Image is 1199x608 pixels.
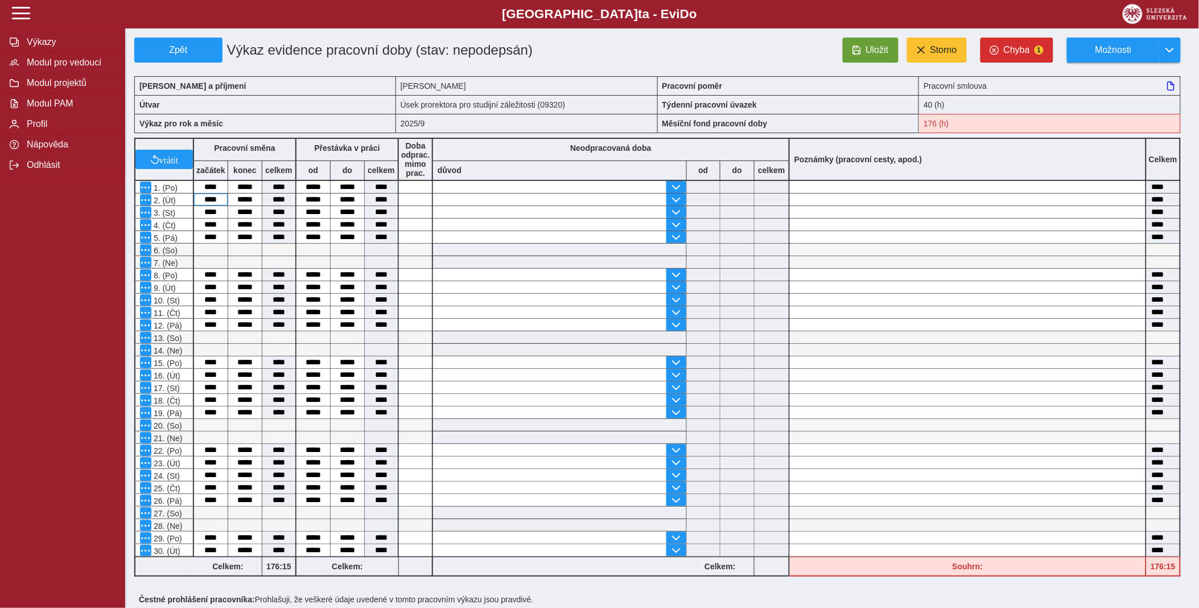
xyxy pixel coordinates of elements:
[23,98,116,109] span: Modul PAM
[953,562,983,571] b: Souhrn:
[139,81,246,91] b: [PERSON_NAME] a příjmení
[296,166,330,175] b: od
[140,269,151,281] button: Menu
[151,434,183,443] span: 21. (Ne)
[140,307,151,318] button: Menu
[1004,45,1030,55] span: Chyba
[262,562,295,571] b: 176:15
[930,45,957,55] span: Storno
[140,507,151,519] button: Menu
[438,166,462,175] b: důvod
[140,470,151,481] button: Menu
[1035,46,1044,55] span: 1
[139,595,255,604] b: Čestné prohlášení pracovníka:
[140,532,151,544] button: Menu
[1067,38,1159,63] button: Možnosti
[228,166,262,175] b: konec
[23,119,116,129] span: Profil
[159,155,179,164] span: vrátit
[396,76,658,95] div: [PERSON_NAME]
[151,459,180,468] span: 23. (Út)
[194,166,228,175] b: začátek
[140,482,151,494] button: Menu
[1147,562,1180,571] b: 176:15
[151,246,178,255] span: 6. (So)
[151,221,176,230] span: 4. (Čt)
[194,562,262,571] b: Celkem:
[662,81,723,91] b: Pracovní poměr
[140,319,151,331] button: Menu
[151,534,182,543] span: 29. (Po)
[755,166,789,175] b: celkem
[140,457,151,469] button: Menu
[151,346,183,355] span: 14. (Ne)
[720,166,754,175] b: do
[262,166,295,175] b: celkem
[139,100,160,109] b: Útvar
[140,244,151,256] button: Menu
[151,183,178,192] span: 1. (Po)
[151,421,182,430] span: 20. (So)
[23,57,116,68] span: Modul pro vedoucí
[140,495,151,506] button: Menu
[638,7,642,21] span: t
[140,294,151,306] button: Menu
[140,382,151,393] button: Menu
[790,155,927,164] b: Poznámky (pracovní cesty, apod.)
[134,38,223,63] button: Zpět
[140,369,151,381] button: Menu
[151,496,182,506] span: 26. (Pá)
[140,432,151,443] button: Menu
[151,484,180,493] span: 25. (Čt)
[662,100,757,109] b: Týdenní pracovní úvazek
[151,359,182,368] span: 15. (Po)
[135,150,193,169] button: vrátit
[151,321,182,330] span: 12. (Pá)
[23,37,116,47] span: Výkazy
[689,7,697,21] span: o
[662,119,768,128] b: Měsíční fond pracovní doby
[1149,155,1177,164] b: Celkem
[140,344,151,356] button: Menu
[140,420,151,431] button: Menu
[151,371,180,380] span: 16. (Út)
[1123,4,1187,24] img: logo_web_su.png
[151,296,180,305] span: 10. (St)
[151,547,180,556] span: 30. (Út)
[151,509,182,518] span: 27. (So)
[140,445,151,456] button: Menu
[686,562,754,571] b: Celkem:
[151,409,182,418] span: 19. (Pá)
[680,7,689,21] span: D
[151,258,178,268] span: 7. (Ne)
[919,114,1181,133] div: Fond pracovní doby (176 h) a součet hodin (176:15 h) se neshodují!
[34,7,1165,22] b: [GEOGRAPHIC_DATA] a - Evi
[151,309,180,318] span: 11. (Čt)
[151,334,182,343] span: 13. (So)
[151,284,176,293] span: 9. (Út)
[687,166,720,175] b: od
[1147,557,1181,577] div: Fond pracovní doby (176 h) a součet hodin (176:15 h) se neshodují!
[401,141,430,178] b: Doba odprac. mimo prac.
[570,143,651,153] b: Neodpracovaná doba
[843,38,899,63] button: Uložit
[140,520,151,531] button: Menu
[396,114,658,133] div: 2025/9
[907,38,967,63] button: Storno
[1077,45,1150,55] span: Možnosti
[140,357,151,368] button: Menu
[214,143,275,153] b: Pracovní směna
[151,396,180,405] span: 18. (Čt)
[365,166,398,175] b: celkem
[980,38,1053,63] button: Chyba1
[866,45,889,55] span: Uložit
[140,207,151,218] button: Menu
[151,271,178,280] span: 8. (Po)
[140,395,151,406] button: Menu
[396,95,658,114] div: Úsek prorektora pro studijní záležitosti (09320)
[140,194,151,206] button: Menu
[151,208,175,217] span: 3. (St)
[151,384,180,393] span: 17. (St)
[140,219,151,231] button: Menu
[140,407,151,418] button: Menu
